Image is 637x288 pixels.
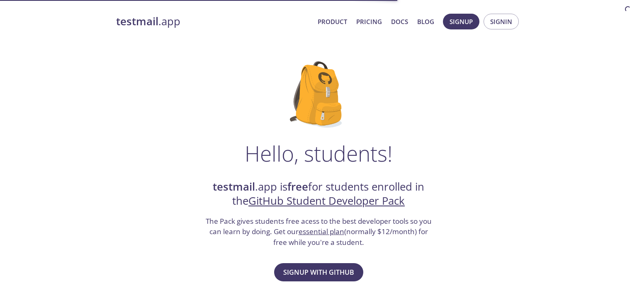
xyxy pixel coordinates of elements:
[484,14,519,29] button: Signin
[213,179,255,194] strong: testmail
[283,266,354,278] span: Signup with GitHub
[287,179,308,194] strong: free
[204,180,433,208] h2: .app is for students enrolled in the
[450,16,473,27] span: Signup
[299,227,344,236] a: essential plan
[245,141,392,166] h1: Hello, students!
[274,263,363,281] button: Signup with GitHub
[116,15,311,29] a: testmail.app
[116,14,158,29] strong: testmail
[417,16,434,27] a: Blog
[204,216,433,248] h3: The Pack gives students free acess to the best developer tools so you can learn by doing. Get our...
[356,16,382,27] a: Pricing
[443,14,479,29] button: Signup
[391,16,408,27] a: Docs
[490,16,512,27] span: Signin
[318,16,347,27] a: Product
[248,194,405,208] a: GitHub Student Developer Pack
[290,61,348,128] img: github-student-backpack.png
